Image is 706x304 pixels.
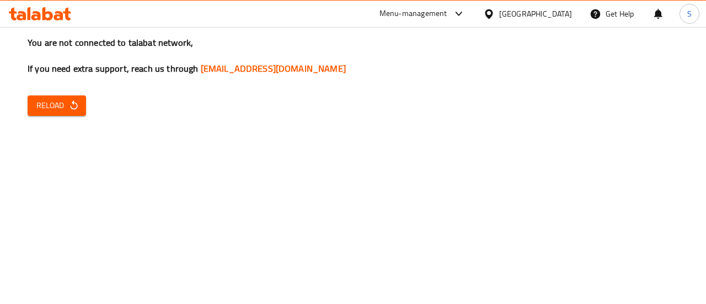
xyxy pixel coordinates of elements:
[201,60,346,77] a: [EMAIL_ADDRESS][DOMAIN_NAME]
[28,95,86,116] button: Reload
[499,8,572,20] div: [GEOGRAPHIC_DATA]
[28,36,678,75] h3: You are not connected to talabat network, If you need extra support, reach us through
[379,7,447,20] div: Menu-management
[687,8,692,20] span: S
[36,99,77,113] span: Reload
